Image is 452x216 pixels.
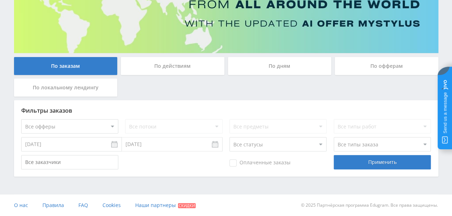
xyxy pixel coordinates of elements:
div: По офферам [335,57,438,75]
a: Правила [42,194,64,216]
span: Оплаченные заказы [229,159,291,166]
div: Применить [334,155,431,169]
a: FAQ [78,194,88,216]
a: Cookies [102,194,121,216]
div: По локальному лендингу [14,79,118,97]
span: Правила [42,202,64,208]
div: По заказам [14,57,118,75]
div: Фильтры заказов [21,107,431,114]
span: Cookies [102,202,121,208]
div: По дням [228,57,332,75]
span: Наши партнеры [135,202,176,208]
input: Все заказчики [21,155,118,169]
a: Наши партнеры Скидки [135,194,196,216]
span: FAQ [78,202,88,208]
span: Скидки [178,203,196,208]
span: О нас [14,202,28,208]
a: О нас [14,194,28,216]
div: По действиям [121,57,224,75]
div: © 2025 Партнёрская программа Edugram. Все права защищены. [229,194,438,216]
